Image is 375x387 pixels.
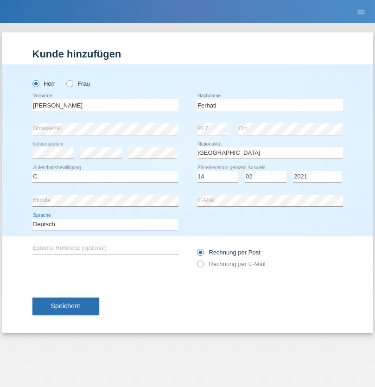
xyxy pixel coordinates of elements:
input: Herr [32,80,38,86]
i: menu [356,7,366,17]
h1: Kunde hinzufügen [32,48,343,60]
button: Speichern [32,298,99,315]
label: Rechnung per E-Mail [197,260,266,267]
label: Rechnung per Post [197,249,261,256]
a: menu [352,9,370,14]
input: Frau [66,80,72,86]
label: Frau [66,80,90,87]
input: Rechnung per E-Mail [197,260,203,272]
label: Herr [32,80,56,87]
input: Rechnung per Post [197,249,203,260]
span: Speichern [51,302,81,310]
